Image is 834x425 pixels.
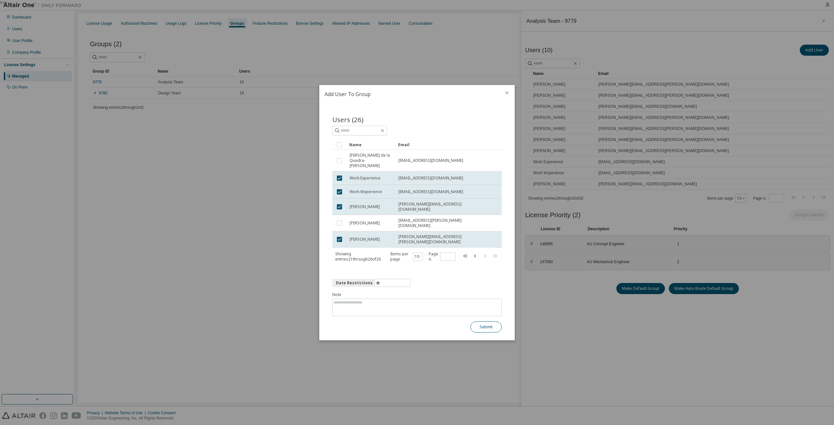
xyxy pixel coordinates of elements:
span: Date Restrictions [336,280,373,285]
span: [PERSON_NAME] [350,237,380,242]
button: information [332,279,410,287]
span: [PERSON_NAME] [350,220,380,226]
span: [PERSON_NAME] de la Quadra-[PERSON_NAME] [350,153,393,168]
div: Email [398,139,491,150]
label: Note [332,292,502,297]
span: [EMAIL_ADDRESS][DOMAIN_NAME] [398,189,463,194]
span: [PERSON_NAME][EMAIL_ADDRESS][DOMAIN_NAME] [398,202,490,212]
span: Work Wxperience [350,189,382,194]
button: Submit [470,321,502,333]
span: [PERSON_NAME][EMAIL_ADDRESS][PERSON_NAME][DOMAIN_NAME] [398,234,490,245]
span: Page n. [429,251,456,262]
button: 10 [415,254,421,259]
span: [EMAIL_ADDRESS][DOMAIN_NAME] [398,158,463,163]
span: Items per page [390,251,423,262]
span: Users (26) [332,115,364,124]
span: Work Experience [350,176,381,181]
span: [EMAIL_ADDRESS][PERSON_NAME][DOMAIN_NAME] [398,218,490,228]
span: [PERSON_NAME] [350,204,380,209]
h2: Add User To Group [319,85,499,103]
span: [EMAIL_ADDRESS][DOMAIN_NAME] [398,176,463,181]
button: close [504,90,510,95]
div: Name [349,139,393,150]
span: Showing entries 21 through 26 of 26 [335,251,381,262]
